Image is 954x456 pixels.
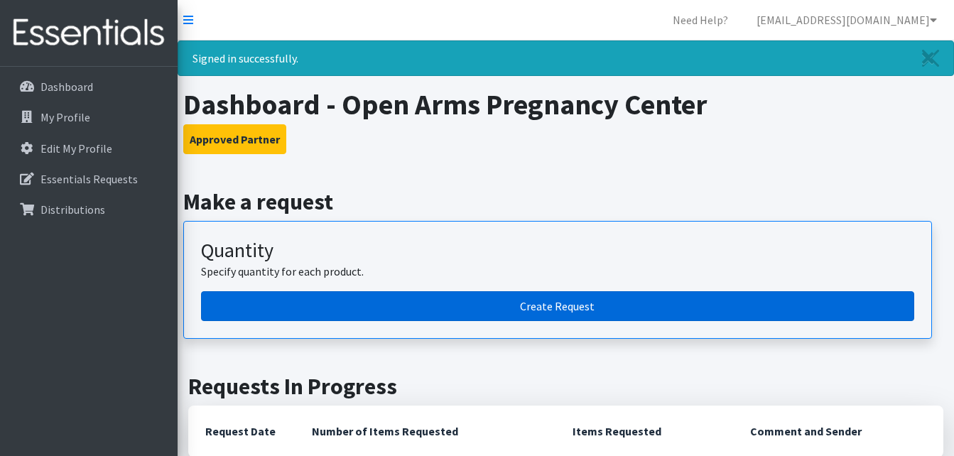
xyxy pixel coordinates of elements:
[40,141,112,156] p: Edit My Profile
[6,103,172,131] a: My Profile
[40,80,93,94] p: Dashboard
[6,195,172,224] a: Distributions
[6,72,172,101] a: Dashboard
[40,110,90,124] p: My Profile
[6,134,172,163] a: Edit My Profile
[908,41,953,75] a: Close
[183,87,949,121] h1: Dashboard - Open Arms Pregnancy Center
[201,291,914,321] a: Create a request by quantity
[6,9,172,57] img: HumanEssentials
[183,188,949,215] h2: Make a request
[661,6,739,34] a: Need Help?
[178,40,954,76] div: Signed in successfully.
[40,202,105,217] p: Distributions
[201,263,914,280] p: Specify quantity for each product.
[40,172,138,186] p: Essentials Requests
[201,239,914,263] h3: Quantity
[183,124,286,154] button: Approved Partner
[745,6,948,34] a: [EMAIL_ADDRESS][DOMAIN_NAME]
[188,373,943,400] h2: Requests In Progress
[6,165,172,193] a: Essentials Requests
